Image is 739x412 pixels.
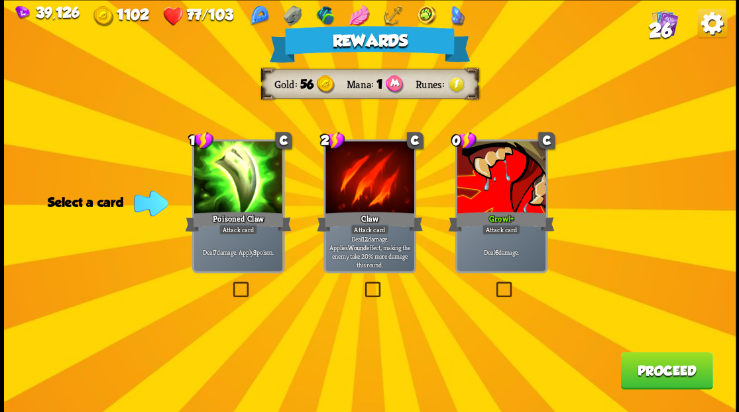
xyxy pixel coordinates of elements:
[450,5,465,26] img: Crystal - Defeating each map's boss will award you extra gems after finishing the game.
[648,19,671,41] span: 26
[269,26,470,62] div: Rewards
[48,194,164,209] div: Select a card
[451,131,476,149] div: 0
[349,5,370,26] img: Pink Leaf - Heal for 1 HP whenever playing a one-off card.
[316,210,422,234] div: Claw
[316,75,335,94] img: Gold.png
[186,5,233,22] span: 77/103
[134,190,168,216] img: Indicator_Arrow.png
[620,352,712,389] button: Proceed
[385,75,403,94] img: Mana_Points.png
[494,247,498,256] b: 6
[327,234,412,269] p: Deal damage. Applies effect, making the enemy take 20% more damage this round.
[275,132,292,149] div: C
[163,5,184,26] img: Heart.png
[320,131,345,149] div: 2
[448,210,554,234] div: Growl+
[250,5,270,26] img: Ruler - Increase damage of Scratch, Claw and Maul cards by 2.
[697,9,727,38] img: Options_Button.png
[350,224,388,235] div: Attack card
[415,77,447,91] div: Runes
[196,247,280,256] p: Deal damage. Apply poison.
[163,5,233,26] div: Health
[315,5,335,26] img: Gym Bag - Gain 1 Bonus Damage at the start of the combat.
[651,9,678,39] div: View all the cards in your deck
[15,5,30,19] img: Gem.png
[93,5,148,26] div: Gold
[406,132,423,149] div: C
[447,75,465,94] img: Energy.png
[651,9,678,36] img: Cards_Icon.png
[274,77,300,91] div: Gold
[362,234,368,243] b: 12
[300,77,313,92] span: 56
[189,131,213,149] div: 1
[347,243,366,251] b: Wound
[283,5,302,26] img: Dragonstone - Raise your max HP by 1 after each combat.
[185,210,291,234] div: Poisoned Claw
[213,247,216,256] b: 7
[346,77,376,91] div: Mana
[253,247,256,256] b: 3
[538,132,555,149] div: C
[15,4,79,21] div: Gems
[482,224,520,235] div: Attack card
[219,224,257,235] div: Attack card
[382,5,402,26] img: Anchor - Start each combat with 10 armor.
[93,5,113,26] img: Gold.png
[117,5,148,22] span: 1102
[459,247,543,256] p: Deal damage.
[376,77,382,92] span: 1
[416,5,437,26] img: Golden Paw - Enemies drop more gold.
